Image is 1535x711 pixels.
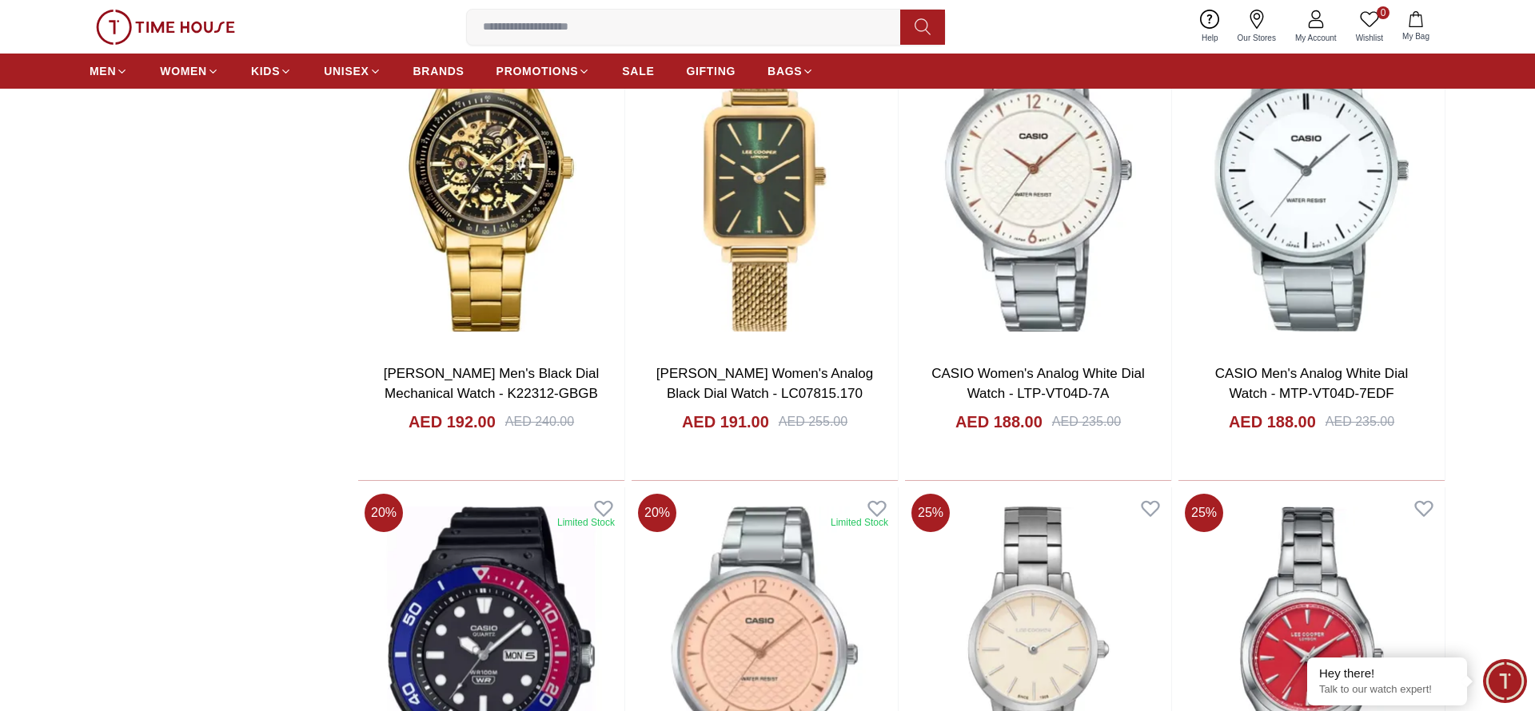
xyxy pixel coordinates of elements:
h4: AED 191.00 [682,411,769,433]
span: BAGS [767,63,802,79]
a: 0Wishlist [1346,6,1393,47]
h4: AED 192.00 [409,411,496,433]
a: Our Stores [1228,6,1286,47]
div: AED 235.00 [1326,412,1394,431]
div: AED 255.00 [779,412,847,431]
span: UNISEX [324,63,369,79]
span: BRANDS [413,63,464,79]
p: Talk to our watch expert! [1319,683,1455,697]
a: GIFTING [686,57,736,85]
span: Help [1195,32,1225,44]
span: SALE [622,63,654,79]
img: CASIO Women's Analog White Dial Watch - LTP-VT04D-7A [905,2,1171,350]
a: SALE [622,57,654,85]
div: Chat Widget [1483,659,1527,703]
a: UNISEX [324,57,381,85]
h4: AED 188.00 [955,411,1043,433]
span: My Account [1289,32,1343,44]
div: AED 240.00 [505,412,574,431]
span: My Bag [1396,30,1436,42]
h4: AED 188.00 [1229,411,1316,433]
button: My Bag [1393,8,1439,46]
span: WOMEN [160,63,207,79]
span: MEN [90,63,116,79]
div: Hey there! [1319,665,1455,681]
a: WOMEN [160,57,219,85]
a: CASIO Men's Analog White Dial Watch - MTP-VT04D-7EDF [1215,366,1408,402]
a: BRANDS [413,57,464,85]
span: Wishlist [1350,32,1389,44]
span: 20 % [638,494,676,532]
a: BAGS [767,57,814,85]
a: [PERSON_NAME] Women's Analog Black Dial Watch - LC07815.170 [656,366,873,402]
div: AED 235.00 [1052,412,1121,431]
img: Kenneth Scott Men's Black Dial Mechanical Watch - K22312-GBGB [358,2,624,350]
span: 25 % [1185,494,1223,532]
span: PROMOTIONS [496,63,579,79]
a: KIDS [251,57,292,85]
a: MEN [90,57,128,85]
a: [PERSON_NAME] Men's Black Dial Mechanical Watch - K22312-GBGB [384,366,600,402]
a: CASIO Women's Analog White Dial Watch - LTP-VT04D-7A [931,366,1145,402]
a: PROMOTIONS [496,57,591,85]
div: Limited Stock [557,516,615,529]
img: Lee Cooper Women's Analog Black Dial Watch - LC07815.170 [632,2,898,350]
img: CASIO Men's Analog White Dial Watch - MTP-VT04D-7EDF [1178,2,1445,350]
span: 0 [1377,6,1389,19]
span: Our Stores [1231,32,1282,44]
span: 20 % [365,494,403,532]
span: 25 % [911,494,950,532]
span: GIFTING [686,63,736,79]
div: Limited Stock [831,516,888,529]
a: Help [1192,6,1228,47]
span: KIDS [251,63,280,79]
img: ... [96,10,235,45]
